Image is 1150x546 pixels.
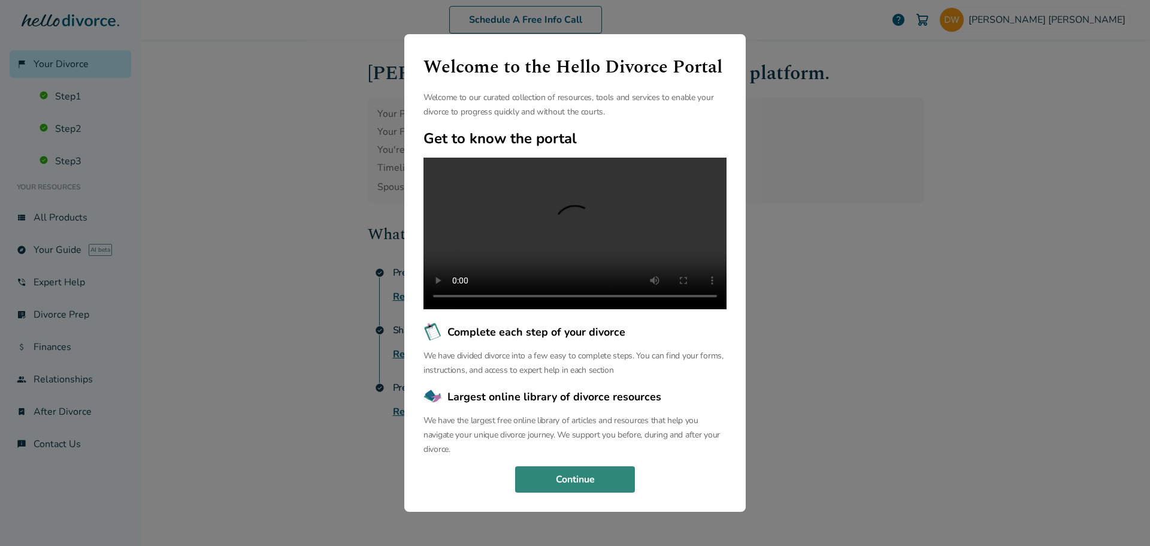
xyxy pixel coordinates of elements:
img: Largest online library of divorce resources [423,387,443,406]
span: Largest online library of divorce resources [447,389,661,405]
button: Continue [515,466,635,493]
p: We have divided divorce into a few easy to complete steps. You can find your forms, instructions,... [423,349,727,378]
span: Complete each step of your divorce [447,324,625,340]
img: Complete each step of your divorce [423,322,443,342]
h2: Get to know the portal [423,129,727,148]
iframe: Chat Widget [1090,488,1150,546]
p: We have the largest free online library of articles and resources that help you navigate your uni... [423,414,727,457]
p: Welcome to our curated collection of resources, tools and services to enable your divorce to prog... [423,91,727,119]
h1: Welcome to the Hello Divorce Portal [423,53,727,81]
